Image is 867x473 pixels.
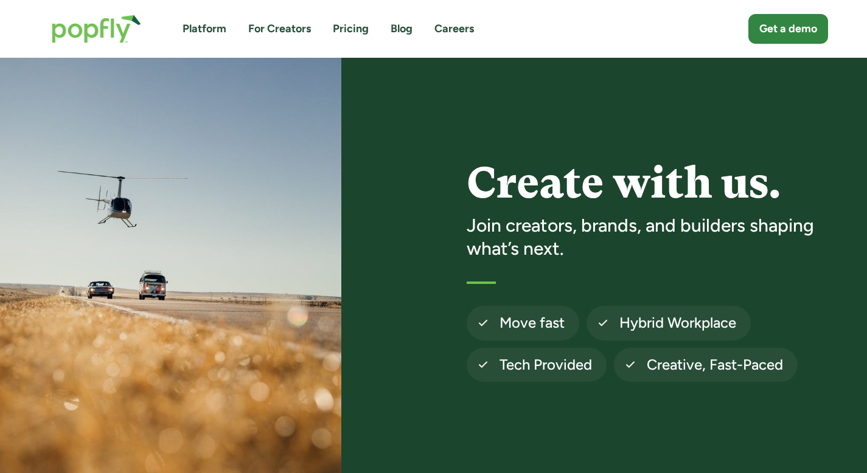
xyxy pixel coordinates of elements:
[183,21,226,36] a: Platform
[467,160,834,207] h1: Create with us.
[500,355,592,375] h4: Tech Provided
[40,2,153,55] a: home
[759,21,817,36] div: Get a demo
[619,313,736,333] h4: Hybrid Workplace
[748,14,828,44] a: Get a demo
[333,21,369,36] a: Pricing
[647,355,783,375] h4: Creative, Fast-Paced
[391,21,413,36] a: Blog
[467,214,834,260] h3: Join creators, brands, and builders shaping what’s next.
[500,313,565,333] h4: Move fast
[248,21,311,36] a: For Creators
[434,21,474,36] a: Careers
